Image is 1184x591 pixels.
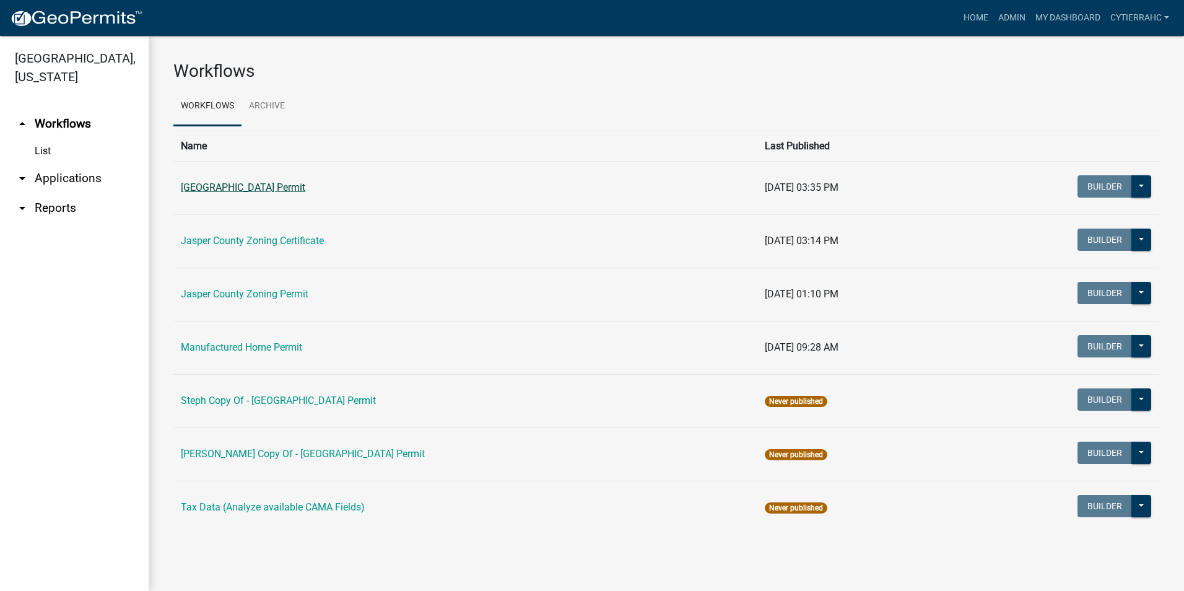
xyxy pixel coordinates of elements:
[1077,495,1132,517] button: Builder
[765,396,827,407] span: Never published
[1077,229,1132,251] button: Builder
[765,341,838,353] span: [DATE] 09:28 AM
[173,131,757,161] th: Name
[765,235,838,247] span: [DATE] 03:14 PM
[181,235,324,247] a: Jasper County Zoning Certificate
[765,449,827,460] span: Never published
[15,116,30,131] i: arrow_drop_up
[959,6,993,30] a: Home
[1030,6,1105,30] a: My Dashboard
[173,87,242,126] a: Workflows
[15,171,30,186] i: arrow_drop_down
[181,501,365,513] a: Tax Data (Analyze available CAMA Fields)
[181,395,376,406] a: Steph Copy Of - [GEOGRAPHIC_DATA] Permit
[15,201,30,216] i: arrow_drop_down
[765,502,827,514] span: Never published
[1077,282,1132,304] button: Builder
[1077,442,1132,464] button: Builder
[757,131,957,161] th: Last Published
[242,87,292,126] a: Archive
[765,182,838,193] span: [DATE] 03:35 PM
[1105,6,1174,30] a: cytierrahc
[181,448,425,460] a: [PERSON_NAME] Copy Of - [GEOGRAPHIC_DATA] Permit
[765,288,838,300] span: [DATE] 01:10 PM
[993,6,1030,30] a: Admin
[1077,175,1132,198] button: Builder
[181,288,308,300] a: Jasper County Zoning Permit
[1077,335,1132,357] button: Builder
[181,182,305,193] a: [GEOGRAPHIC_DATA] Permit
[181,341,302,353] a: Manufactured Home Permit
[1077,388,1132,411] button: Builder
[173,61,1159,82] h3: Workflows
